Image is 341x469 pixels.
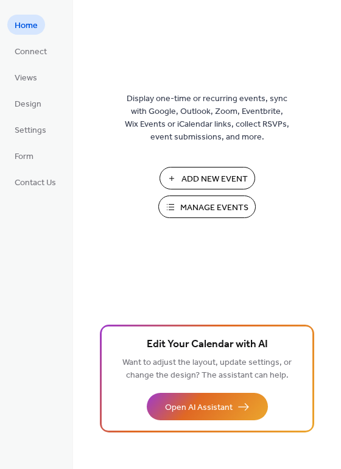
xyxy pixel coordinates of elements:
span: Add New Event [181,173,248,186]
a: Contact Us [7,172,63,192]
a: Design [7,93,49,113]
a: Settings [7,119,54,139]
span: Settings [15,124,46,137]
span: Form [15,150,33,163]
a: Home [7,15,45,35]
span: Edit Your Calendar with AI [147,336,268,353]
a: Views [7,67,44,87]
span: Connect [15,46,47,58]
span: Views [15,72,37,85]
span: Contact Us [15,177,56,189]
span: Display one-time or recurring events, sync with Google, Outlook, Zoom, Eventbrite, Wix Events or ... [125,93,289,144]
button: Open AI Assistant [147,393,268,420]
span: Open AI Assistant [165,401,233,414]
span: Design [15,98,41,111]
button: Add New Event [160,167,255,189]
a: Form [7,146,41,166]
a: Connect [7,41,54,61]
button: Manage Events [158,196,256,218]
span: Manage Events [180,202,248,214]
span: Want to adjust the layout, update settings, or change the design? The assistant can help. [122,354,292,384]
span: Home [15,19,38,32]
